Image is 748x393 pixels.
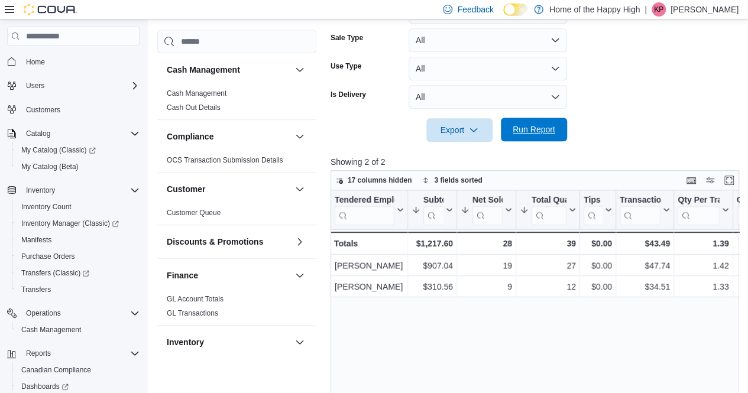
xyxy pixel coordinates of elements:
h3: Finance [167,269,198,281]
span: GL Transactions [167,308,218,318]
div: Total Quantity [532,195,566,225]
a: Cash Management [17,323,86,337]
span: Home [26,57,45,67]
a: Inventory Manager (Classic) [17,216,124,230]
span: Export [433,118,485,142]
span: Catalog [21,126,140,141]
span: My Catalog (Classic) [17,143,140,157]
div: $907.04 [412,258,453,272]
div: Compliance [157,153,316,172]
button: Transfers [12,281,144,298]
div: Transaction Average [620,195,660,225]
a: Customers [21,103,65,117]
button: Compliance [167,131,290,142]
a: Home [21,55,50,69]
div: $0.00 [584,258,612,272]
span: Canadian Compliance [17,363,140,377]
p: [PERSON_NAME] [671,2,739,17]
a: Transfers (Classic) [17,266,94,280]
span: Feedback [457,4,493,15]
label: Is Delivery [331,90,366,99]
button: Finance [167,269,290,281]
div: Qty Per Transaction [678,195,719,225]
div: Totals [334,236,404,251]
button: Manifests [12,232,144,248]
button: Subtotal [412,195,453,225]
div: Kayla Parker [652,2,666,17]
h3: Customer [167,183,205,195]
div: 1.39 [678,236,728,251]
div: 1.42 [678,258,728,272]
button: Total Quantity [520,195,576,225]
div: $1,217.60 [412,236,453,251]
div: $0.00 [584,236,612,251]
div: 27 [520,258,576,272]
button: Users [2,77,144,94]
div: Cash Management [157,86,316,119]
span: Transfers (Classic) [21,268,89,278]
button: Inventory [167,336,290,348]
span: GL Account Totals [167,294,224,304]
a: Manifests [17,233,56,247]
div: $43.49 [620,236,670,251]
span: My Catalog (Beta) [17,160,140,174]
button: Canadian Compliance [12,362,144,378]
div: [PERSON_NAME] [335,258,404,272]
span: Cash Management [167,89,226,98]
h3: Discounts & Promotions [167,236,263,248]
div: $310.56 [412,280,453,294]
div: [PERSON_NAME] [335,280,404,294]
span: Canadian Compliance [21,365,91,375]
button: Cash Management [12,321,144,338]
button: Customer [293,182,307,196]
button: Inventory [2,182,144,199]
a: GL Account Totals [167,295,224,303]
div: $34.51 [620,280,670,294]
button: All [409,28,567,52]
button: Catalog [2,125,144,142]
span: Cash Management [21,325,81,334]
span: Manifests [21,235,51,245]
a: Canadian Compliance [17,363,96,377]
span: Reports [26,349,51,358]
span: Inventory Count [17,200,140,214]
button: Display options [703,173,717,187]
div: 39 [520,236,576,251]
button: Transaction Average [620,195,670,225]
button: Users [21,79,49,93]
button: Cash Management [167,64,290,76]
span: 3 fields sorted [434,176,482,185]
span: Cash Out Details [167,103,221,112]
a: Purchase Orders [17,249,80,264]
a: Inventory Manager (Classic) [12,215,144,232]
button: Operations [21,306,66,320]
button: All [409,57,567,80]
div: Subtotal [423,195,443,206]
div: Net Sold [472,195,503,225]
a: GL Transactions [167,309,218,317]
span: Inventory [21,183,140,197]
div: Tips [584,195,603,206]
button: Catalog [21,126,55,141]
div: Transaction Average [620,195,660,206]
span: Customer Queue [167,208,221,217]
button: Finance [293,268,307,282]
a: OCS Transaction Submission Details [167,156,283,164]
span: Inventory Manager (Classic) [21,219,119,228]
div: 1.33 [678,280,728,294]
button: 3 fields sorted [417,173,487,187]
div: Tips [584,195,603,225]
span: OCS Transaction Submission Details [167,155,283,165]
span: Inventory Count [21,202,72,212]
span: Operations [21,306,140,320]
span: Home [21,54,140,69]
button: Customer [167,183,290,195]
div: Customer [157,206,316,225]
span: Customers [26,105,60,115]
p: | [645,2,647,17]
a: Transfers (Classic) [12,265,144,281]
span: Manifests [17,233,140,247]
div: Finance [157,292,316,325]
span: My Catalog (Classic) [21,145,96,155]
p: Showing 2 of 2 [331,156,743,168]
